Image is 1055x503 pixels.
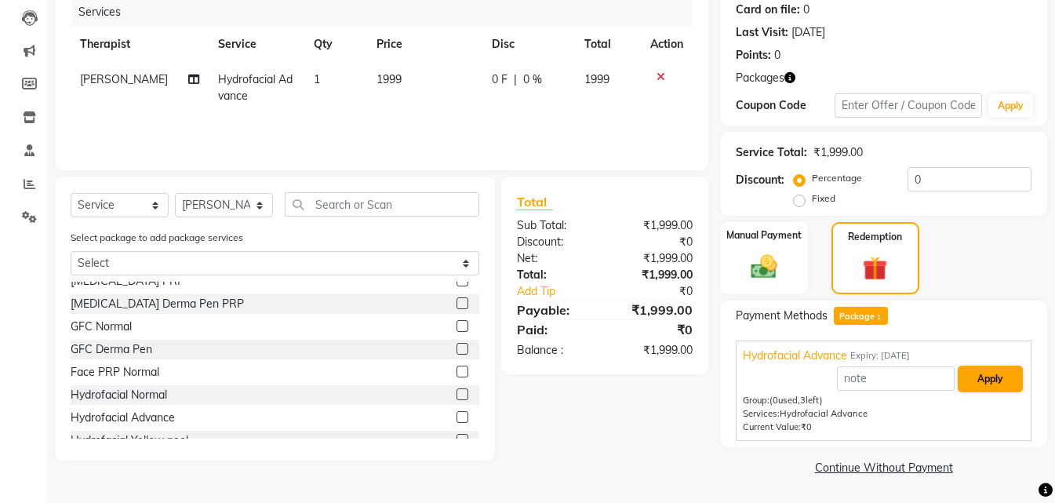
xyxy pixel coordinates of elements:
[523,71,542,88] span: 0 %
[377,72,402,86] span: 1999
[801,421,812,432] span: ₹0
[791,24,825,41] div: [DATE]
[736,97,835,114] div: Coupon Code
[743,348,847,364] span: Hydrofacial Advance
[835,93,982,118] input: Enter Offer / Coupon Code
[285,192,479,217] input: Search or Scan
[743,408,780,419] span: Services:
[209,27,304,62] th: Service
[800,395,806,406] span: 3
[641,27,693,62] th: Action
[605,267,704,283] div: ₹1,999.00
[848,230,902,244] label: Redemption
[803,2,809,18] div: 0
[505,320,605,339] div: Paid:
[584,72,609,86] span: 1999
[367,27,482,62] th: Price
[304,27,368,62] th: Qty
[736,144,807,161] div: Service Total:
[505,250,605,267] div: Net:
[71,364,159,381] div: Face PRP Normal
[769,395,778,406] span: (0
[837,366,955,391] input: note
[505,234,605,250] div: Discount:
[71,410,175,426] div: Hydrofacial Advance
[736,47,771,64] div: Points:
[218,72,293,103] span: Hydrofacial Advance
[492,71,507,88] span: 0 F
[605,234,704,250] div: ₹0
[850,349,910,363] span: Expiry: [DATE]
[855,253,895,284] img: _gift.svg
[482,27,575,62] th: Disc
[505,342,605,359] div: Balance :
[743,395,769,406] span: Group:
[812,171,862,185] label: Percentage
[71,432,188,449] div: Hydrofacial Yellow peel
[988,94,1033,118] button: Apply
[71,231,243,245] label: Select package to add package services
[80,72,168,86] span: [PERSON_NAME]
[605,217,704,234] div: ₹1,999.00
[605,301,704,319] div: ₹1,999.00
[743,252,785,282] img: _cash.svg
[505,301,605,319] div: Payable:
[736,2,800,18] div: Card on file:
[736,24,788,41] div: Last Visit:
[769,395,823,406] span: used, left)
[505,217,605,234] div: Sub Total:
[736,70,784,86] span: Packages
[517,194,553,210] span: Total
[736,172,784,188] div: Discount:
[736,308,828,324] span: Payment Methods
[812,191,835,206] label: Fixed
[605,250,704,267] div: ₹1,999.00
[71,341,152,358] div: GFC Derma Pen
[575,27,641,62] th: Total
[605,342,704,359] div: ₹1,999.00
[780,408,868,419] span: Hydrofacial Advance
[723,460,1044,476] a: Continue Without Payment
[314,72,320,86] span: 1
[621,283,704,300] div: ₹0
[774,47,780,64] div: 0
[71,387,167,403] div: Hydrofacial Normal
[726,228,802,242] label: Manual Payment
[505,283,622,300] a: Add Tip
[813,144,863,161] div: ₹1,999.00
[875,313,883,323] span: 1
[514,71,517,88] span: |
[505,267,605,283] div: Total:
[71,319,132,335] div: GFC Normal
[605,320,704,339] div: ₹0
[958,366,1023,392] button: Apply
[743,421,801,432] span: Current Value:
[71,27,209,62] th: Therapist
[71,296,244,312] div: [MEDICAL_DATA] Derma Pen PRP
[834,307,888,325] span: Package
